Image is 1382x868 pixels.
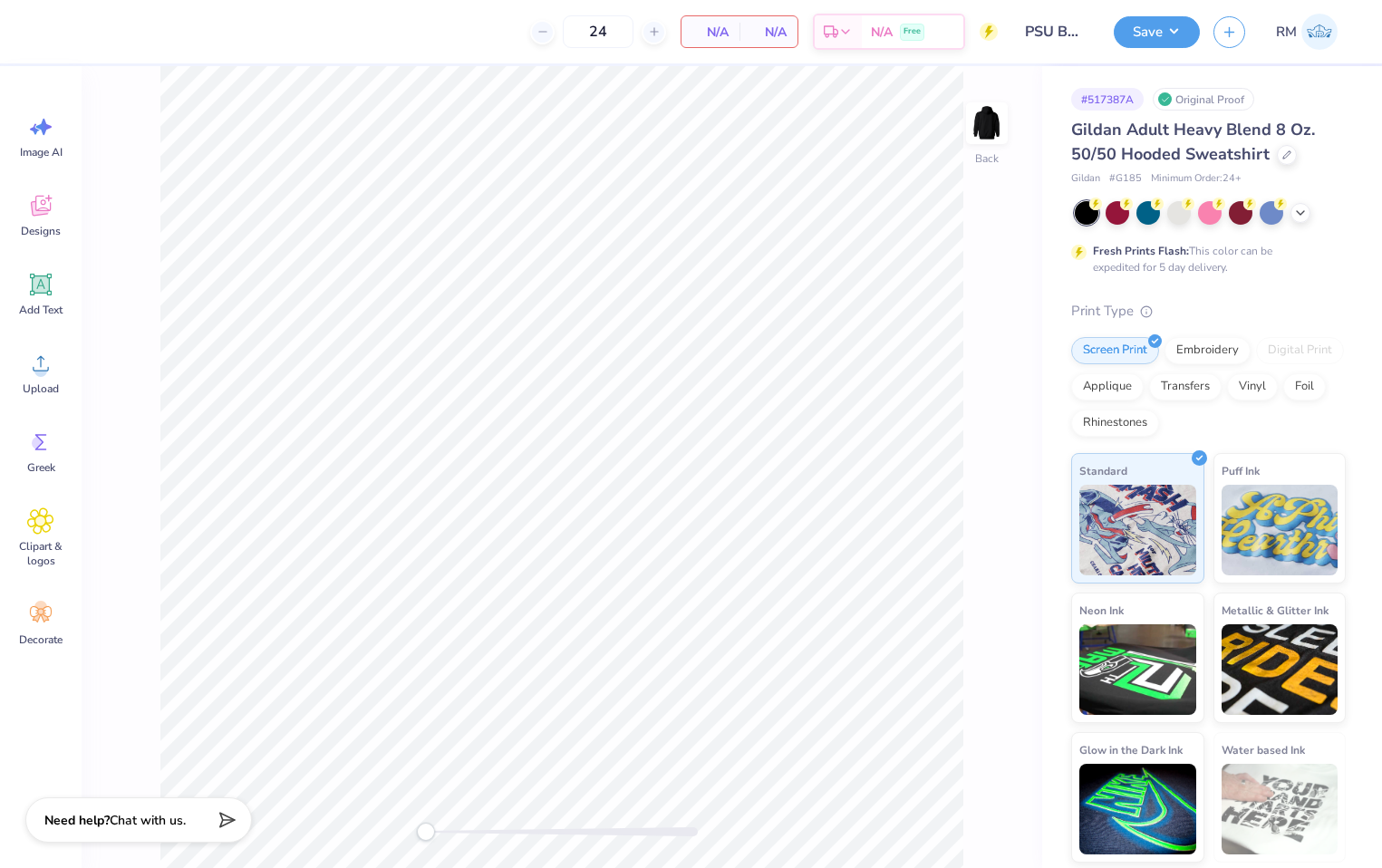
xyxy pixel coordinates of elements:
[23,381,59,396] span: Upload
[1093,244,1189,258] strong: Fresh Prints Flash:
[1256,337,1344,364] div: Digital Print
[1079,740,1183,759] span: Glow in the Dark Ink
[1011,14,1100,50] input: Untitled Design
[904,25,921,38] span: Free
[19,303,63,317] span: Add Text
[1222,601,1329,620] span: Metallic & Glitter Ink
[1071,88,1144,111] div: # 517387A
[1283,373,1326,400] div: Foil
[1071,119,1315,165] span: Gildan Adult Heavy Blend 8 Oz. 50/50 Hooded Sweatshirt
[1149,373,1222,400] div: Transfers
[1301,14,1338,50] img: Ronald Manipon
[110,812,186,829] span: Chat with us.
[1109,171,1142,187] span: # G185
[21,224,61,238] span: Designs
[20,145,63,159] span: Image AI
[1071,301,1346,322] div: Print Type
[1165,337,1251,364] div: Embroidery
[1071,373,1144,400] div: Applique
[969,105,1005,141] img: Back
[1079,461,1127,480] span: Standard
[1153,88,1254,111] div: Original Proof
[975,150,999,167] div: Back
[1071,410,1159,437] div: Rhinestones
[1222,740,1305,759] span: Water based Ink
[1093,243,1316,275] div: This color can be expedited for 5 day delivery.
[1222,624,1339,715] img: Metallic & Glitter Ink
[1071,171,1100,187] span: Gildan
[871,23,893,42] span: N/A
[1079,601,1124,620] span: Neon Ink
[19,632,63,647] span: Decorate
[27,460,55,475] span: Greek
[563,15,633,48] input: – –
[692,23,729,42] span: N/A
[1079,624,1196,715] img: Neon Ink
[1222,461,1260,480] span: Puff Ink
[1079,485,1196,575] img: Standard
[44,812,110,829] strong: Need help?
[1071,337,1159,364] div: Screen Print
[1114,16,1200,48] button: Save
[1222,485,1339,575] img: Puff Ink
[750,23,787,42] span: N/A
[11,539,71,568] span: Clipart & logos
[1079,764,1196,854] img: Glow in the Dark Ink
[1268,14,1346,50] a: RM
[1151,171,1242,187] span: Minimum Order: 24 +
[417,823,435,841] div: Accessibility label
[1222,764,1339,854] img: Water based Ink
[1276,22,1297,43] span: RM
[1227,373,1278,400] div: Vinyl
